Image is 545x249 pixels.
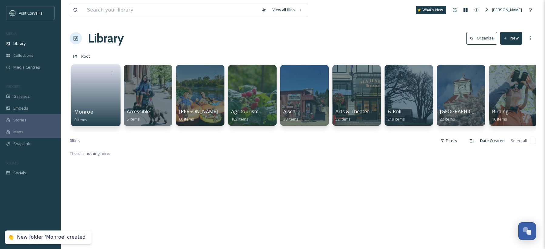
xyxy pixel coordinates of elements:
[74,117,88,122] span: 0 items
[335,109,369,122] a: Arts & Theater32 items
[84,3,258,17] input: Search your library
[13,117,26,123] span: Stories
[74,109,93,122] a: Monroe0 items
[283,116,298,122] span: 38 items
[81,53,90,60] a: Root
[388,109,405,122] a: B-Roll219 items
[518,222,536,240] button: Open Chat
[492,116,507,122] span: 16 items
[70,138,80,144] span: 0 file s
[492,109,509,122] a: Birding16 items
[500,32,522,44] button: New
[231,116,248,122] span: 182 items
[388,108,401,115] span: B-Roll
[17,234,86,240] div: New folder 'Monroe' created
[437,135,460,147] div: Filters
[6,31,17,36] span: MEDIA
[335,116,351,122] span: 32 items
[482,4,525,16] a: [PERSON_NAME]
[13,129,23,135] span: Maps
[19,10,42,16] span: Visit Corvallis
[8,234,14,240] div: 👏
[511,138,527,144] span: Select all
[127,108,150,115] span: Accessible
[6,161,18,165] span: SOCIALS
[179,109,218,122] a: [PERSON_NAME]60 items
[88,29,124,47] a: Library
[13,41,25,46] span: Library
[492,7,522,12] span: [PERSON_NAME]
[269,4,305,16] a: View all files
[13,105,28,111] span: Embeds
[466,32,500,44] a: Organise
[13,94,30,99] span: Galleries
[10,10,16,16] img: visit-corvallis-badge-dark-blue-orange%281%29.png
[127,116,140,122] span: 5 items
[6,84,20,89] span: WIDGETS
[179,116,194,122] span: 60 items
[179,108,218,115] span: [PERSON_NAME]
[231,108,258,115] span: Agritourism
[440,109,489,122] a: [GEOGRAPHIC_DATA]22 items
[335,108,369,115] span: Arts & Theater
[283,109,298,122] a: Alsea38 items
[492,108,509,115] span: Birding
[388,116,405,122] span: 219 items
[466,32,497,44] button: Organise
[231,109,258,122] a: Agritourism182 items
[74,108,93,115] span: Monroe
[440,116,455,122] span: 22 items
[13,170,26,176] span: Socials
[440,108,489,115] span: [GEOGRAPHIC_DATA]
[81,53,90,59] span: Root
[477,135,508,147] div: Date Created
[13,53,33,58] span: Collections
[127,109,150,122] a: Accessible5 items
[13,141,30,147] span: SnapLink
[70,151,110,156] span: There is nothing here.
[283,108,295,115] span: Alsea
[416,6,446,14] a: What's New
[13,64,40,70] span: Media Centres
